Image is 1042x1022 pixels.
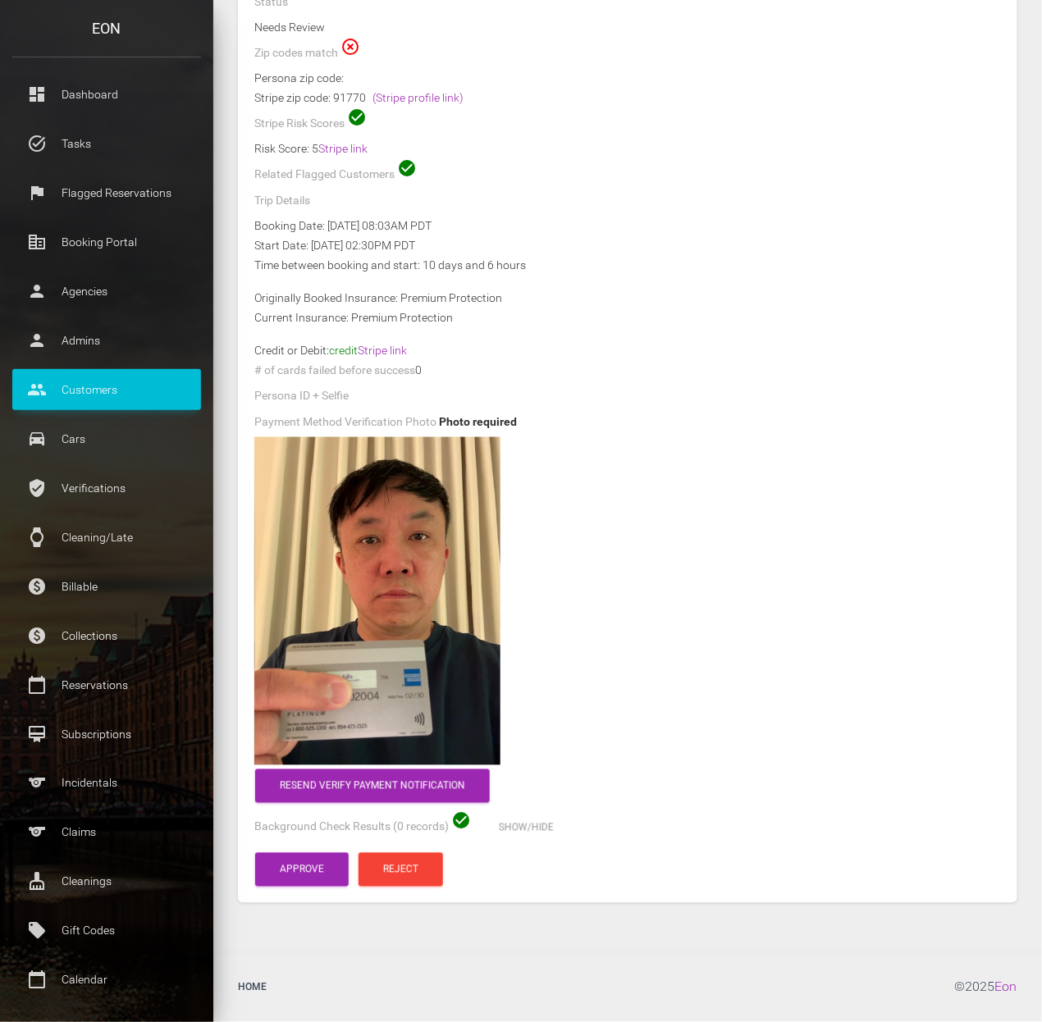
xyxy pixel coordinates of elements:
a: calendar_today Reservations [12,664,201,705]
p: Incidentals [25,771,189,796]
p: Claims [25,820,189,845]
button: Resend verify payment notification [255,769,490,803]
img: IMG_4645.jpeg [254,437,500,765]
div: 0 [242,360,1013,386]
div: Start Date: [DATE] 02:30PM PDT [242,235,1013,255]
label: Related Flagged Customers [254,167,395,183]
a: dashboard Dashboard [12,74,201,115]
p: Cleanings [25,869,189,894]
a: sports Incidentals [12,763,201,804]
div: Persona zip code: [254,68,1001,88]
a: cleaning_services Cleanings [12,861,201,902]
a: sports Claims [12,812,201,853]
p: Collections [25,623,189,648]
span: check_circle [397,158,417,178]
a: flag Flagged Reservations [12,172,201,213]
div: Booking Date: [DATE] 08:03AM PDT [242,216,1013,235]
p: Flagged Reservations [25,180,189,205]
a: Home [226,965,279,1010]
label: Payment Method Verification Photo [254,414,436,431]
span: check_circle [347,107,367,127]
p: Booking Portal [25,230,189,254]
a: person Admins [12,320,201,361]
div: Time between booking and start: 10 days and 6 hours [242,255,1013,275]
span: check_circle [451,811,471,831]
a: Stripe link [318,142,368,155]
a: people Customers [12,369,201,410]
button: Show/Hide [474,811,578,845]
span: highlight_off [340,37,360,57]
button: Reject [359,853,443,887]
label: Trip Details [254,193,310,209]
p: Calendar [25,968,189,992]
button: Approve [255,853,349,887]
p: Billable [25,574,189,599]
p: Agencies [25,279,189,303]
a: watch Cleaning/Late [12,517,201,558]
p: Admins [25,328,189,353]
div: Credit or Debit: [242,340,1013,360]
p: Cleaning/Late [25,525,189,550]
a: drive_eta Cars [12,418,201,459]
div: © 2025 [955,965,1030,1010]
a: verified_user Verifications [12,468,201,509]
a: person Agencies [12,271,201,312]
a: corporate_fare Booking Portal [12,221,201,262]
span: Photo required [439,415,517,428]
a: calendar_today Calendar [12,960,201,1001]
p: Dashboard [25,82,189,107]
p: Tasks [25,131,189,156]
div: Current Insurance: Premium Protection [242,308,1013,327]
a: (Stripe profile link) [372,91,464,104]
p: Verifications [25,476,189,500]
a: card_membership Subscriptions [12,714,201,755]
div: Originally Booked Insurance: Premium Protection [242,288,1013,308]
div: Stripe zip code: 91770 [254,88,1001,107]
p: Reservations [25,673,189,697]
a: Eon [995,979,1017,995]
p: Gift Codes [25,919,189,943]
a: paid Billable [12,566,201,607]
label: Persona ID + Selfie [254,388,349,404]
p: Cars [25,427,189,451]
label: Zip codes match [254,45,338,62]
span: credit [329,344,407,357]
a: local_offer Gift Codes [12,910,201,951]
p: Subscriptions [25,722,189,746]
div: Needs Review [242,17,1013,37]
a: Stripe link [358,344,407,357]
div: Risk Score: 5 [254,139,1001,158]
p: Customers [25,377,189,402]
label: Background Check Results (0 records) [254,819,449,836]
a: paid Collections [12,615,201,656]
label: # of cards failed before success [254,363,415,379]
a: task_alt Tasks [12,123,201,164]
label: Stripe Risk Scores [254,116,345,132]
